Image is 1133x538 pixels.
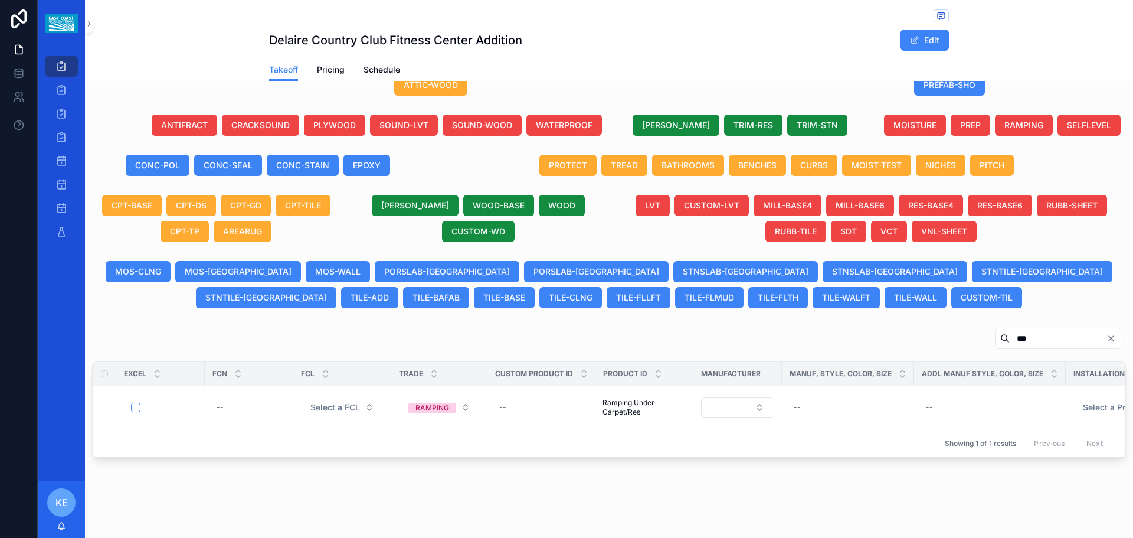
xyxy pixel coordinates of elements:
[474,287,535,308] button: TILE-BASE
[230,200,261,211] span: CPT-GD
[602,398,686,417] span: Ramping Under Carpet/Res
[45,14,77,33] img: App logo
[729,155,786,176] button: BENCHES
[701,397,774,418] button: Select Button
[548,200,575,211] span: WOOD
[38,47,85,257] div: scrollable content
[685,292,734,304] span: TILE-FLMUD
[549,159,587,171] span: PROTECT
[797,119,838,131] span: TRIM-STN
[166,195,216,216] button: CPT-DS
[170,226,199,237] span: CPT-TP
[924,79,975,91] span: PREFAB-SHO
[214,221,271,242] button: AREARUG
[893,119,936,131] span: MOISTURE
[683,266,808,278] span: STNSLAB-[GEOGRAPHIC_DATA]
[212,369,227,379] span: FCN
[662,159,715,171] span: BATHROOMS
[951,115,990,136] button: PREP
[842,155,911,176] button: MOIST-TEST
[310,402,360,413] span: Select a FCL
[1067,119,1111,131] span: SELFLEVEL
[384,266,510,278] span: PORSLAB-[GEOGRAPHIC_DATA]
[176,200,207,211] span: CPT-DS
[925,159,956,171] span: NICHES
[921,226,967,237] span: VNL-SHEET
[372,195,459,216] button: [PERSON_NAME]
[539,287,602,308] button: TILE-CLNG
[394,74,467,96] button: ATTIC-WOOD
[601,155,647,176] button: TREAD
[951,287,1022,308] button: CUSTOM-TIL
[196,287,336,308] button: STNTILE-[GEOGRAPHIC_DATA]
[55,495,68,510] span: KE
[135,159,180,171] span: CONC-POL
[375,261,519,282] button: PORSLAB-[GEOGRAPHIC_DATA]
[790,369,892,379] span: Manuf, Style, Color, Size
[317,59,345,83] a: Pricing
[900,30,949,51] button: Edit
[758,292,798,304] span: TILE-FLTH
[977,200,1023,211] span: RES-BASE6
[724,115,782,136] button: TRIM-RES
[285,200,321,211] span: CPT-TILE
[443,115,522,136] button: SOUND-WOOD
[539,155,597,176] button: PROTECT
[301,369,315,379] span: FCL
[304,115,365,136] button: PLYWOOD
[738,159,777,171] span: BENCHES
[1046,200,1098,211] span: RUBB-SHEET
[353,159,381,171] span: EPOXY
[539,195,585,216] button: WOOD
[701,369,761,379] span: Manufacturer
[1106,334,1121,343] button: Clear
[960,119,981,131] span: PREP
[452,119,512,131] span: SOUND-WOOD
[204,159,253,171] span: CONC-SEAL
[899,195,963,216] button: RES-BASE4
[880,226,898,237] span: VCT
[607,287,670,308] button: TILE-FLLFT
[894,292,937,304] span: TILE-WALL
[300,396,384,419] a: Select Button
[636,195,670,216] button: LVT
[549,292,592,304] span: TILE-CLNG
[1037,195,1107,216] button: RUBB-SHEET
[451,226,505,237] span: CUSTOM-WD
[972,261,1112,282] button: STNTILE-[GEOGRAPHIC_DATA]
[463,195,534,216] button: WOOD-BASE
[733,119,773,131] span: TRIM-RES
[315,266,361,278] span: MOS-WALL
[912,221,977,242] button: VNL-SHEET
[789,398,907,417] a: --
[754,195,821,216] button: MILL-BASE4
[813,287,880,308] button: TILE-WALFT
[175,261,301,282] button: MOS-[GEOGRAPHIC_DATA]
[115,266,161,278] span: MOS-CLNG
[404,79,458,91] span: ATTIC-WOOD
[222,115,299,136] button: CRACKSOUND
[968,195,1032,216] button: RES-BASE6
[223,226,262,237] span: AREARUG
[775,226,817,237] span: RUBB-TILE
[306,261,370,282] button: MOS-WALL
[473,200,525,211] span: WOOD-BASE
[341,287,398,308] button: TILE-ADD
[217,403,224,412] div: --
[364,59,400,83] a: Schedule
[871,221,907,242] button: VCT
[152,115,217,136] button: ANTIFRACT
[765,221,826,242] button: RUBB-TILE
[1004,119,1043,131] span: RAMPING
[269,32,522,48] h1: Delaire Country Club Fitness Center Addition
[483,292,525,304] span: TILE-BASE
[836,200,885,211] span: MILL-BASE6
[652,155,724,176] button: BATHROOMS
[267,155,339,176] button: CONC-STAIN
[822,292,870,304] span: TILE-WALFT
[343,155,390,176] button: EPOXY
[415,403,449,413] div: RAMPING
[126,155,189,176] button: CONC-POL
[412,292,460,304] span: TILE-BAFAB
[212,398,286,417] a: --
